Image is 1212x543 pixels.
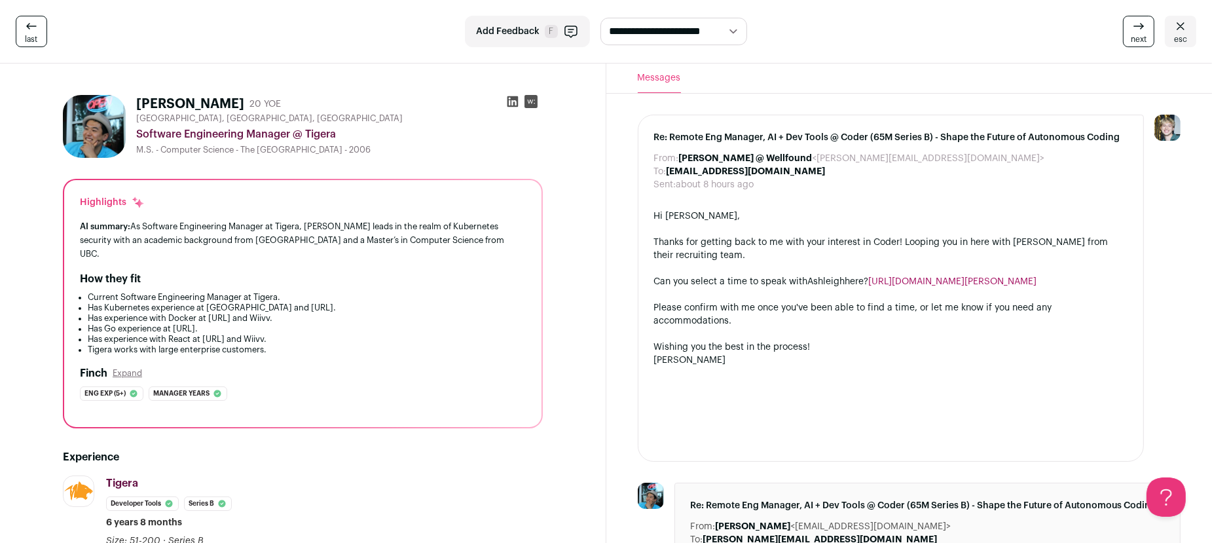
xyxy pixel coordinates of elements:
[654,236,1128,262] div: Thanks for getting back to me with your interest in Coder! Looping you in here with [PERSON_NAME]...
[106,516,182,529] span: 6 years 8 months
[84,387,126,400] span: Eng exp (5+)
[1123,16,1154,47] a: next
[676,178,754,191] dd: about 8 hours ago
[654,131,1128,144] span: Re: Remote Eng Manager, AI + Dev Tools @ Coder (65M Series B) - Shape the Future of Autonomous Co...
[465,16,590,47] button: Add Feedback F
[64,476,94,506] img: a93b6b26a1eaa8ac2ba429ee9af40cf6cf3247d840215f45945c8896fe64f729.png
[88,334,526,345] li: Has experience with React at [URL] and Wiivv.
[153,387,210,400] span: Manager years
[654,275,1128,288] div: Can you select a time to speak with here?
[1174,34,1187,45] span: esc
[80,271,141,287] h2: How they fit
[691,499,1165,512] span: Re: Remote Eng Manager, AI + Dev Tools @ Coder (65M Series B) - Shape the Future of Autonomous Co...
[545,25,558,38] span: F
[136,95,244,113] h1: [PERSON_NAME]
[476,25,540,38] span: Add Feedback
[638,64,681,93] button: Messages
[638,483,664,509] img: a7cb2cba16a72abd27fbf5c93cc1b07cb003d67e89c25ed341f126c5a426b412.jpg
[184,496,232,511] li: Series B
[63,449,543,465] h2: Experience
[88,313,526,324] li: Has experience with Docker at [URL] and Wiivv.
[113,368,142,379] button: Expand
[1165,16,1196,47] a: esc
[249,98,281,111] div: 20 YOE
[1154,115,1181,141] img: 6494470-medium_jpg
[654,341,1128,354] div: Wishing you the best in the process!
[869,277,1037,286] a: [URL][DOMAIN_NAME][PERSON_NAME]
[136,113,403,124] span: [GEOGRAPHIC_DATA], [GEOGRAPHIC_DATA], [GEOGRAPHIC_DATA]
[654,165,667,178] dt: To:
[88,324,526,334] li: Has Go experience at [URL].
[1131,34,1147,45] span: next
[26,34,38,45] span: last
[106,478,138,489] span: Tigera
[691,520,716,533] dt: From:
[808,277,845,286] span: Ashleigh
[106,496,179,511] li: Developer Tools
[88,345,526,355] li: Tigera works with large enterprise customers.
[716,522,791,531] b: [PERSON_NAME]
[667,167,826,176] b: [EMAIL_ADDRESS][DOMAIN_NAME]
[80,365,107,381] h2: Finch
[679,152,1045,165] dd: <[PERSON_NAME][EMAIL_ADDRESS][DOMAIN_NAME]>
[654,152,679,165] dt: From:
[679,154,813,163] b: [PERSON_NAME] @ Wellfound
[716,520,951,533] dd: <[EMAIL_ADDRESS][DOMAIN_NAME]>
[654,301,1128,328] div: Please confirm with me once you've been able to find a time, or let me know if you need any accom...
[63,95,126,158] img: a7cb2cba16a72abd27fbf5c93cc1b07cb003d67e89c25ed341f126c5a426b412.jpg
[136,145,543,155] div: M.S. - Computer Science - The [GEOGRAPHIC_DATA] - 2006
[654,210,1128,223] div: Hi [PERSON_NAME],
[654,178,676,191] dt: Sent:
[136,126,543,142] div: Software Engineering Manager @ Tigera
[16,16,47,47] a: last
[1147,477,1186,517] iframe: Help Scout Beacon - Open
[88,303,526,313] li: Has Kubernetes experience at [GEOGRAPHIC_DATA] and [URL].
[80,222,130,231] span: AI summary:
[88,292,526,303] li: Current Software Engineering Manager at Tigera.
[80,219,526,261] div: As Software Engineering Manager at Tigera, [PERSON_NAME] leads in the realm of Kubernetes securit...
[80,196,145,209] div: Highlights
[654,354,1128,367] div: [PERSON_NAME]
